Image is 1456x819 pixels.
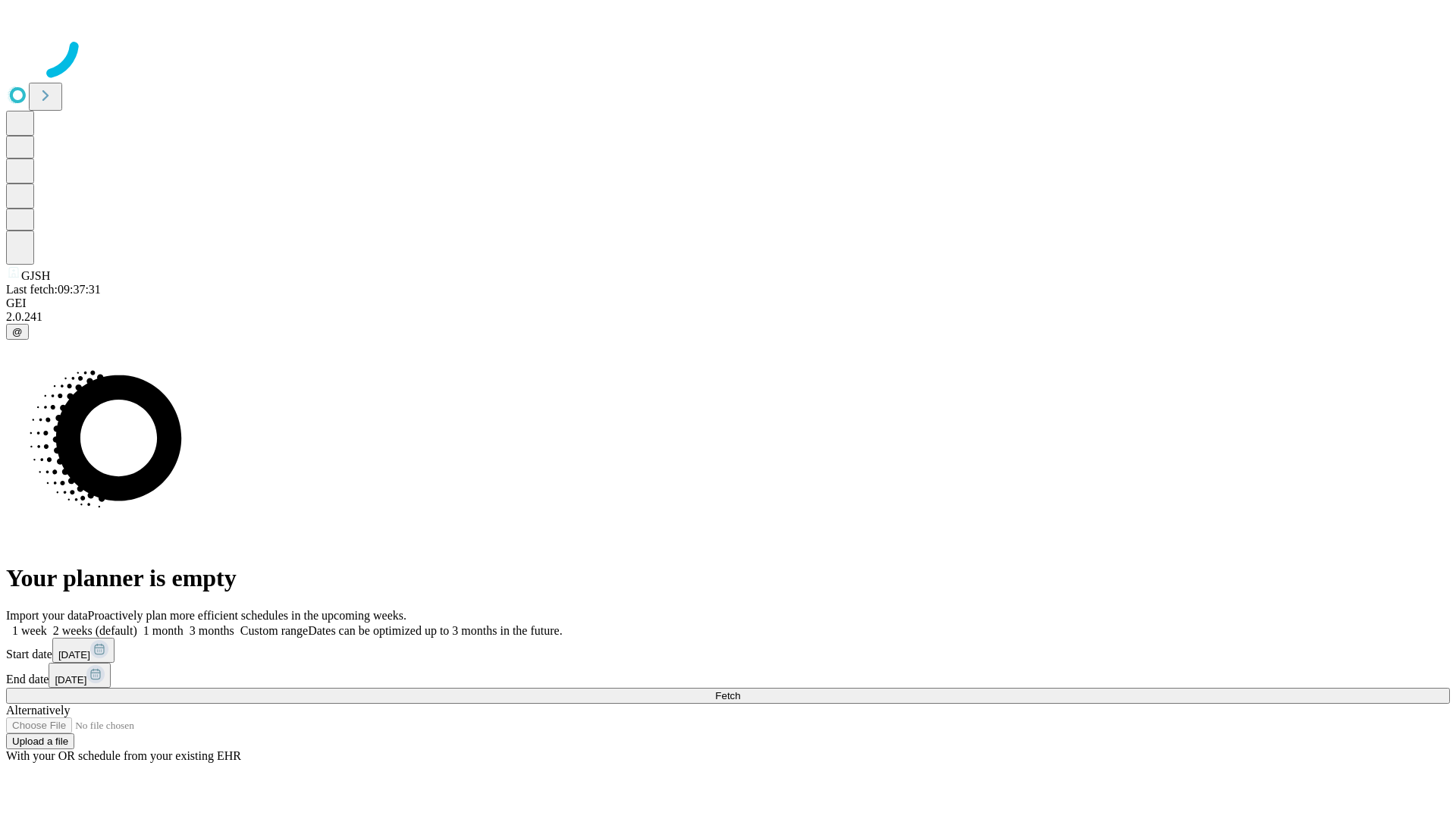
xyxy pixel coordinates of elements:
[52,638,115,663] button: [DATE]
[21,269,50,282] span: GJSH
[6,733,74,749] button: Upload a file
[12,624,47,637] span: 1 week
[49,663,111,688] button: [DATE]
[58,649,90,661] span: [DATE]
[6,609,88,622] span: Import your data
[6,704,70,717] span: Alternatively
[6,638,1450,663] div: Start date
[6,283,101,296] span: Last fetch: 09:37:31
[6,564,1450,592] h1: Your planner is empty
[12,326,23,337] span: @
[6,297,1450,310] div: GEI
[308,624,562,637] span: Dates can be optimized up to 3 months in the future.
[190,624,234,637] span: 3 months
[6,310,1450,324] div: 2.0.241
[715,690,740,701] span: Fetch
[6,749,241,762] span: With your OR schedule from your existing EHR
[240,624,308,637] span: Custom range
[6,324,29,340] button: @
[53,624,137,637] span: 2 weeks (default)
[55,674,86,686] span: [DATE]
[143,624,184,637] span: 1 month
[88,609,406,622] span: Proactively plan more efficient schedules in the upcoming weeks.
[6,663,1450,688] div: End date
[6,688,1450,704] button: Fetch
